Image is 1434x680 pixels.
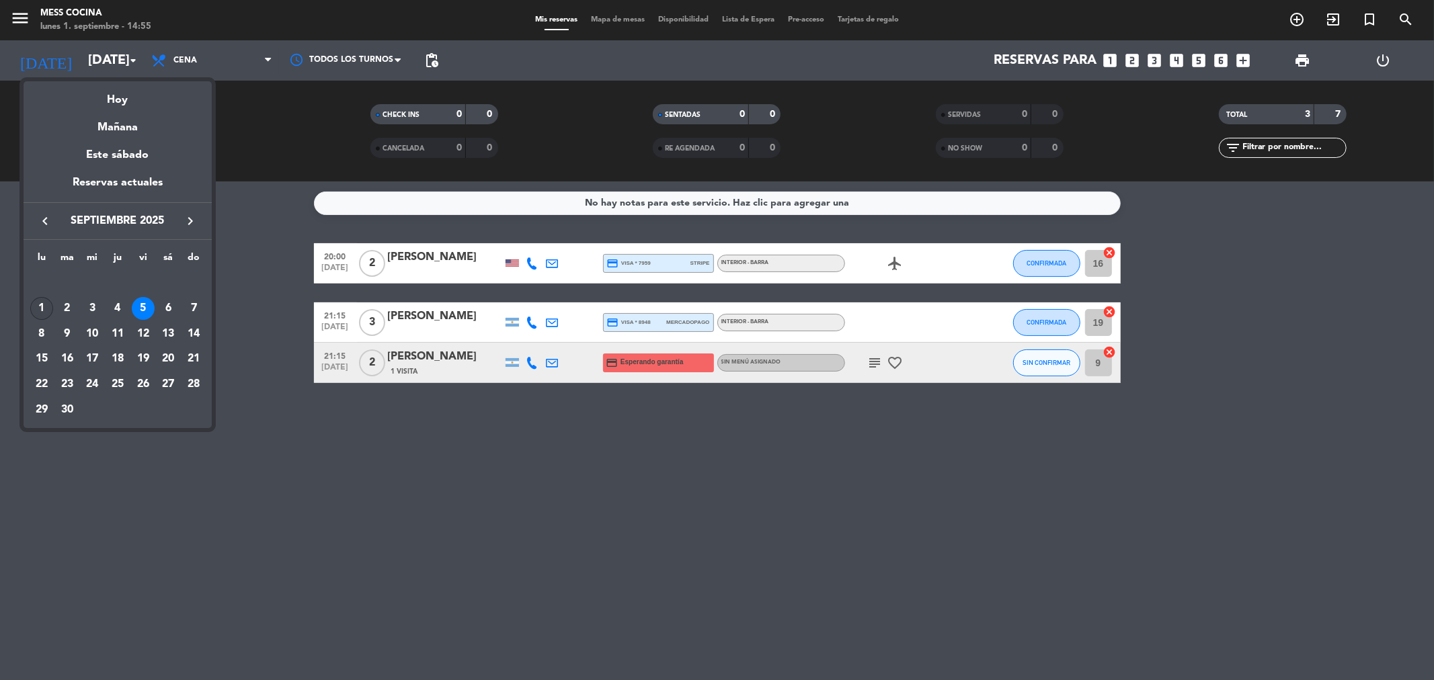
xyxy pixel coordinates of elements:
div: 15 [30,347,53,370]
button: keyboard_arrow_left [33,212,57,230]
div: Reservas actuales [24,174,212,202]
td: 27 de septiembre de 2025 [156,372,182,397]
div: 11 [106,323,129,345]
td: 8 de septiembre de 2025 [29,321,54,347]
td: 15 de septiembre de 2025 [29,347,54,372]
th: domingo [181,250,206,271]
span: septiembre 2025 [57,212,178,230]
button: keyboard_arrow_right [178,212,202,230]
td: 28 de septiembre de 2025 [181,372,206,397]
td: 25 de septiembre de 2025 [105,372,130,397]
td: 17 de septiembre de 2025 [79,347,105,372]
th: viernes [130,250,156,271]
div: 6 [157,297,180,320]
td: 9 de septiembre de 2025 [54,321,80,347]
div: 28 [182,373,205,396]
th: jueves [105,250,130,271]
td: 12 de septiembre de 2025 [130,321,156,347]
td: 24 de septiembre de 2025 [79,372,105,397]
td: 6 de septiembre de 2025 [156,296,182,321]
div: 29 [30,398,53,421]
div: 7 [182,297,205,320]
td: 5 de septiembre de 2025 [130,296,156,321]
td: 4 de septiembre de 2025 [105,296,130,321]
div: Mañana [24,109,212,136]
th: miércoles [79,250,105,271]
td: 23 de septiembre de 2025 [54,372,80,397]
td: 19 de septiembre de 2025 [130,347,156,372]
div: 22 [30,373,53,396]
div: 9 [56,323,79,345]
td: 1 de septiembre de 2025 [29,296,54,321]
td: 20 de septiembre de 2025 [156,347,182,372]
td: 30 de septiembre de 2025 [54,397,80,423]
td: 7 de septiembre de 2025 [181,296,206,321]
div: 25 [106,373,129,396]
td: 10 de septiembre de 2025 [79,321,105,347]
td: 16 de septiembre de 2025 [54,347,80,372]
div: 3 [81,297,104,320]
i: keyboard_arrow_left [37,213,53,229]
div: 20 [157,347,180,370]
td: 2 de septiembre de 2025 [54,296,80,321]
th: lunes [29,250,54,271]
div: Hoy [24,81,212,109]
div: 24 [81,373,104,396]
div: 17 [81,347,104,370]
td: 13 de septiembre de 2025 [156,321,182,347]
th: sábado [156,250,182,271]
div: 8 [30,323,53,345]
div: 16 [56,347,79,370]
div: 14 [182,323,205,345]
td: 26 de septiembre de 2025 [130,372,156,397]
div: 26 [132,373,155,396]
td: 18 de septiembre de 2025 [105,347,130,372]
div: 5 [132,297,155,320]
i: keyboard_arrow_right [182,213,198,229]
td: 14 de septiembre de 2025 [181,321,206,347]
div: 12 [132,323,155,345]
td: SEP. [29,271,206,296]
td: 22 de septiembre de 2025 [29,372,54,397]
div: 21 [182,347,205,370]
div: 1 [30,297,53,320]
div: 23 [56,373,79,396]
div: 4 [106,297,129,320]
div: 10 [81,323,104,345]
td: 29 de septiembre de 2025 [29,397,54,423]
div: 30 [56,398,79,421]
td: 21 de septiembre de 2025 [181,347,206,372]
div: 27 [157,373,180,396]
div: 13 [157,323,180,345]
div: 18 [106,347,129,370]
td: 3 de septiembre de 2025 [79,296,105,321]
td: 11 de septiembre de 2025 [105,321,130,347]
div: 19 [132,347,155,370]
div: 2 [56,297,79,320]
th: martes [54,250,80,271]
div: Este sábado [24,136,212,174]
